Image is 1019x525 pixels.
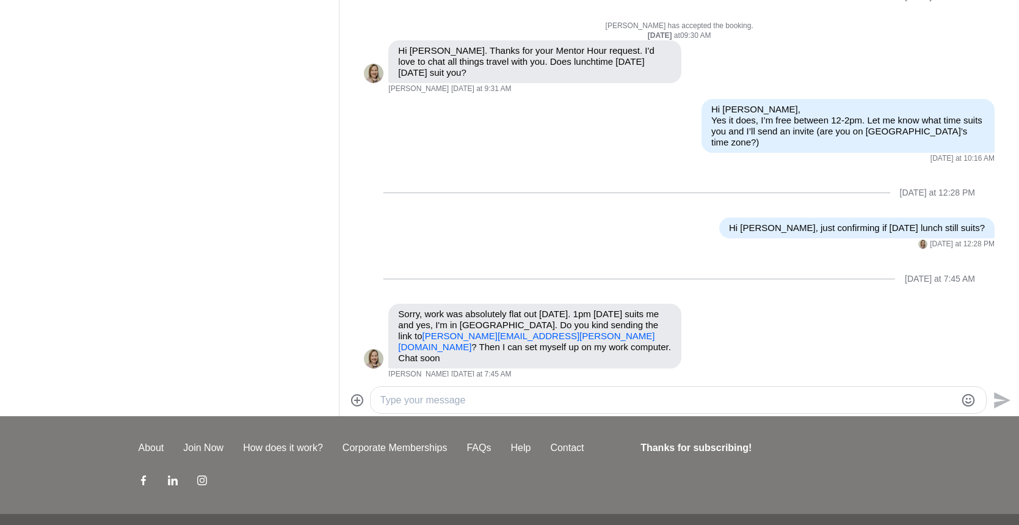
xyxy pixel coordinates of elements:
[930,240,995,249] time: 2025-08-11T02:28:41.075Z
[900,188,975,198] div: [DATE] at 12:28 PM
[918,240,927,249] img: H
[197,475,207,490] a: Instagram
[364,64,383,83] img: H
[233,441,333,455] a: How does it work?
[388,84,449,94] span: [PERSON_NAME]
[451,370,511,380] time: 2025-08-11T21:45:33.612Z
[388,370,449,380] span: [PERSON_NAME]
[540,441,593,455] a: Contact
[398,45,672,78] p: Hi [PERSON_NAME]. Thanks for your Mentor Hour request. I'd love to chat all things travel with yo...
[711,104,985,148] p: Hi [PERSON_NAME], Yes it does, I’m free between 12-2pm. Let me know what time suits you and I’ll ...
[364,349,383,369] img: H
[380,393,956,408] textarea: Type your message
[729,222,985,233] p: Hi [PERSON_NAME], just confirming if [DATE] lunch still suits?
[648,31,674,40] strong: [DATE]
[364,21,995,31] p: [PERSON_NAME] has accepted the booking.
[333,441,457,455] a: Corporate Memberships
[139,475,148,490] a: Facebook
[457,441,501,455] a: FAQs
[961,393,976,408] button: Emoji picker
[918,240,927,249] div: Heather Maginn
[398,309,672,364] p: Sorry, work was absolutely flat out [DATE]. 1pm [DATE] suits me and yes, I'm in [GEOGRAPHIC_DATA]...
[501,441,540,455] a: Help
[364,31,995,41] div: at 09:30 AM
[364,349,383,369] div: Heather Maginn
[129,441,174,455] a: About
[168,475,178,490] a: LinkedIn
[364,64,383,83] div: Heather Maginn
[451,84,511,94] time: 2025-08-05T23:31:23.750Z
[173,441,233,455] a: Join Now
[930,154,995,164] time: 2025-08-06T00:16:21.973Z
[987,386,1014,414] button: Send
[905,274,975,284] div: [DATE] at 7:45 AM
[640,441,873,455] h4: Thanks for subscribing!
[398,331,655,352] a: [PERSON_NAME][EMAIL_ADDRESS][PERSON_NAME][DOMAIN_NAME]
